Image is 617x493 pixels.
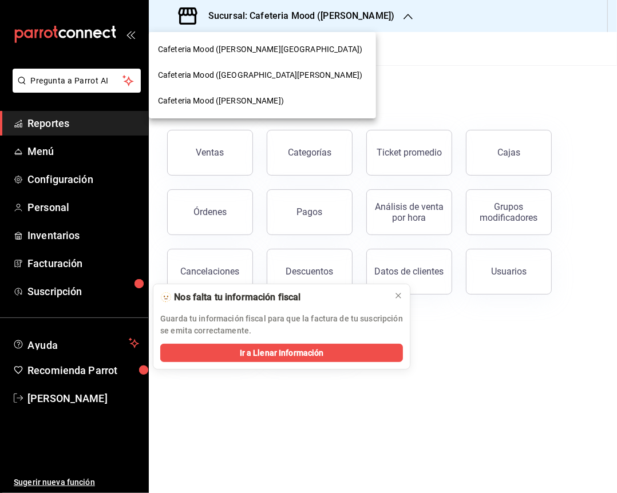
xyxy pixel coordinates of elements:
span: Cafeteria Mood ([PERSON_NAME]) [158,95,284,107]
span: Cafeteria Mood ([PERSON_NAME][GEOGRAPHIC_DATA]) [158,43,362,55]
div: Cafeteria Mood ([PERSON_NAME][GEOGRAPHIC_DATA]) [149,37,376,62]
p: Guarda tu información fiscal para que la factura de tu suscripción se emita correctamente. [160,313,403,337]
div: 🫥 Nos falta tu información fiscal [160,291,385,304]
div: Cafeteria Mood ([GEOGRAPHIC_DATA][PERSON_NAME]) [149,62,376,88]
span: Cafeteria Mood ([GEOGRAPHIC_DATA][PERSON_NAME]) [158,69,362,81]
span: Ir a Llenar Información [240,347,324,359]
div: Cafeteria Mood ([PERSON_NAME]) [149,88,376,114]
